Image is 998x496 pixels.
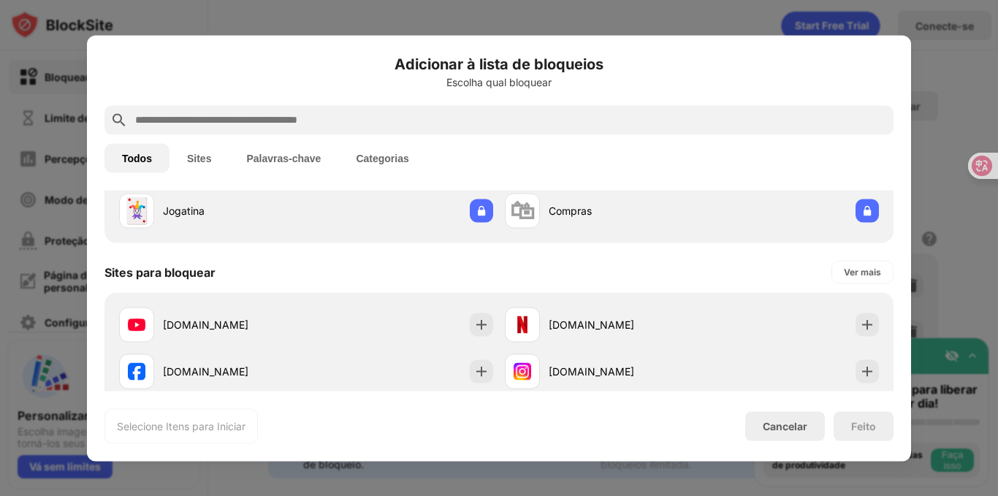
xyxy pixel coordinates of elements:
[104,264,216,279] font: Sites para bloquear
[356,152,408,164] font: Categorias
[338,143,426,172] button: Categorias
[549,365,634,378] font: [DOMAIN_NAME]
[122,152,152,164] font: Todos
[395,55,603,72] font: Adicionar à lista de bloqueios
[851,419,876,432] font: Feito
[514,316,531,333] img: favicons
[763,420,807,432] font: Cancelar
[446,75,552,88] font: Escolha qual bloquear
[110,111,128,129] img: search.svg
[229,143,338,172] button: Palavras-chave
[128,316,145,333] img: favicons
[514,362,531,380] img: favicons
[187,152,211,164] font: Sites
[121,195,152,225] font: 🃏
[549,205,592,217] font: Compras
[510,195,535,225] font: 🛍
[104,143,169,172] button: Todos
[549,318,634,331] font: [DOMAIN_NAME]
[844,266,881,277] font: Ver mais
[117,419,245,432] font: Selecione Itens para Iniciar
[169,143,229,172] button: Sites
[163,318,248,331] font: [DOMAIN_NAME]
[163,365,248,378] font: [DOMAIN_NAME]
[246,152,321,164] font: Palavras-chave
[163,205,205,217] font: Jogatina
[128,362,145,380] img: favicons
